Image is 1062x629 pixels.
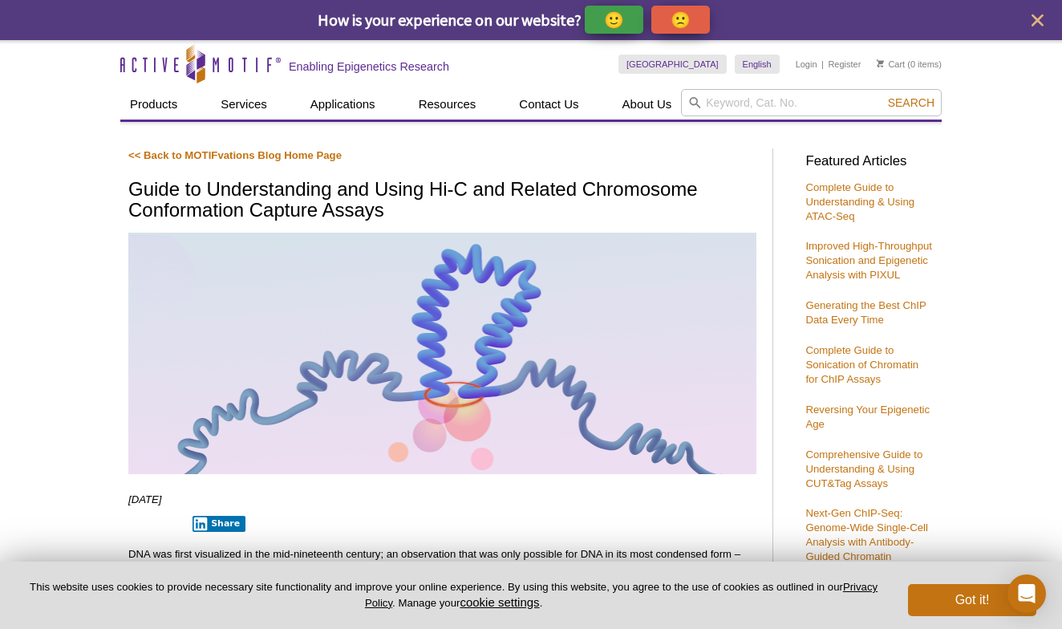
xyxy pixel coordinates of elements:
a: [GEOGRAPHIC_DATA] [618,55,727,74]
a: Resources [409,89,486,120]
h1: Guide to Understanding and Using Hi-C and Related Chromosome Conformation Capture Assays [128,179,756,223]
a: Login [796,59,817,70]
a: Cart [877,59,905,70]
em: [DATE] [128,493,162,505]
input: Keyword, Cat. No. [681,89,942,116]
button: cookie settings [460,595,539,609]
span: How is your experience on our website? [318,10,582,30]
p: 🙁 [671,10,691,30]
a: Products [120,89,187,120]
a: Contact Us [509,89,588,120]
a: Services [211,89,277,120]
span: Search [888,96,934,109]
img: Hi-C [128,233,756,474]
a: Complete Guide to Sonication of Chromatin for ChIP Assays [805,344,918,385]
button: Got it! [908,584,1036,616]
a: About Us [613,89,682,120]
h2: Enabling Epigenetics Research [289,59,449,74]
a: Next-Gen ChIP-Seq: Genome-Wide Single-Cell Analysis with Antibody-Guided Chromatin Tagmentation M... [805,507,927,577]
a: Comprehensive Guide to Understanding & Using CUT&Tag Assays [805,448,922,489]
img: Your Cart [877,59,884,67]
a: << Back to MOTIFvations Blog Home Page [128,149,342,161]
button: Share [193,516,246,532]
li: (0 items) [877,55,942,74]
h3: Featured Articles [805,155,934,168]
a: Applications [301,89,385,120]
li: | [821,55,824,74]
a: English [735,55,780,74]
a: Privacy Policy [365,581,878,608]
div: Open Intercom Messenger [1007,574,1046,613]
button: close [1028,10,1048,30]
a: Reversing Your Epigenetic Age [805,404,930,430]
p: 🙂 [604,10,624,30]
button: Search [883,95,939,110]
p: This website uses cookies to provide necessary site functionality and improve your online experie... [26,580,882,611]
a: Improved High-Throughput Sonication and Epigenetic Analysis with PIXUL [805,240,932,281]
a: Register [828,59,861,70]
p: DNA was first visualized in the mid-nineteenth century; an observation that was only possible for... [128,547,756,605]
iframe: X Post Button [128,515,181,531]
a: Generating the Best ChIP Data Every Time [805,299,926,326]
a: Complete Guide to Understanding & Using ATAC-Seq [805,181,914,222]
